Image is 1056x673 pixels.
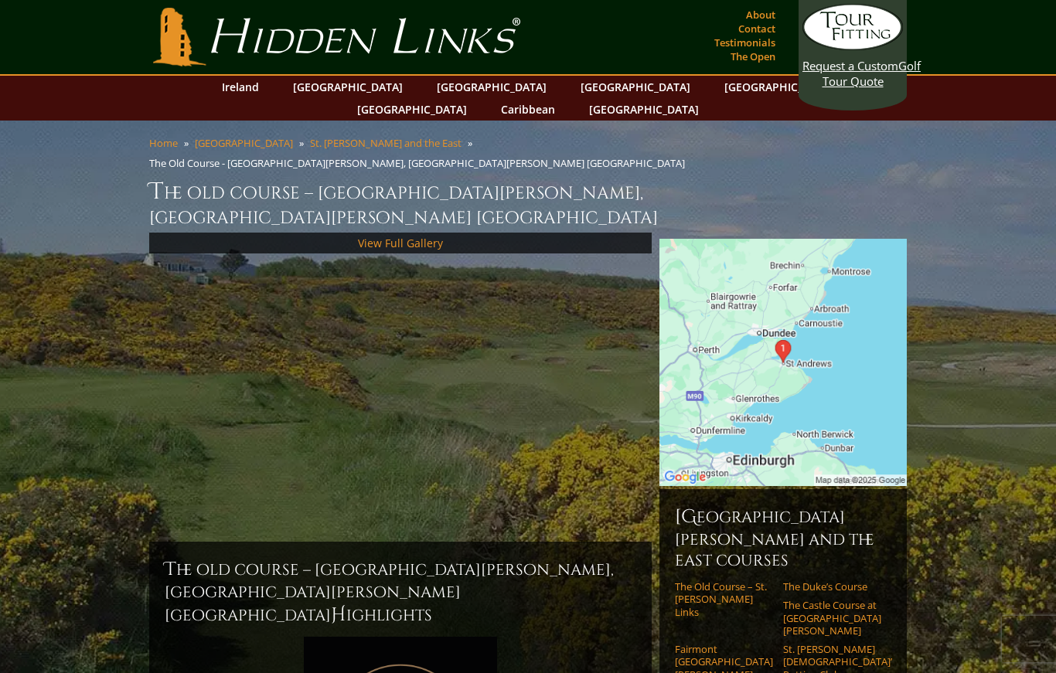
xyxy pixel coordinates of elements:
[214,76,267,98] a: Ireland
[783,580,881,593] a: The Duke’s Course
[675,505,891,571] h6: [GEOGRAPHIC_DATA][PERSON_NAME] and the East Courses
[331,603,346,627] span: H
[493,98,563,121] a: Caribbean
[734,18,779,39] a: Contact
[802,4,903,89] a: Request a CustomGolf Tour Quote
[742,4,779,25] a: About
[659,239,907,486] img: Google Map of St Andrews Links, St Andrews, United Kingdom
[149,176,907,229] h1: The Old Course – [GEOGRAPHIC_DATA][PERSON_NAME], [GEOGRAPHIC_DATA][PERSON_NAME] [GEOGRAPHIC_DATA]
[285,76,410,98] a: [GEOGRAPHIC_DATA]
[675,580,773,618] a: The Old Course – St. [PERSON_NAME] Links
[727,46,779,67] a: The Open
[310,136,462,150] a: St. [PERSON_NAME] and the East
[710,32,779,53] a: Testimonials
[358,236,443,250] a: View Full Gallery
[195,136,293,150] a: [GEOGRAPHIC_DATA]
[581,98,707,121] a: [GEOGRAPHIC_DATA]
[717,76,842,98] a: [GEOGRAPHIC_DATA]
[802,58,898,73] span: Request a Custom
[149,156,691,170] li: The Old Course - [GEOGRAPHIC_DATA][PERSON_NAME], [GEOGRAPHIC_DATA][PERSON_NAME] [GEOGRAPHIC_DATA]
[349,98,475,121] a: [GEOGRAPHIC_DATA]
[149,136,178,150] a: Home
[573,76,698,98] a: [GEOGRAPHIC_DATA]
[165,557,636,627] h2: The Old Course – [GEOGRAPHIC_DATA][PERSON_NAME], [GEOGRAPHIC_DATA][PERSON_NAME] [GEOGRAPHIC_DATA]...
[429,76,554,98] a: [GEOGRAPHIC_DATA]
[783,599,881,637] a: The Castle Course at [GEOGRAPHIC_DATA][PERSON_NAME]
